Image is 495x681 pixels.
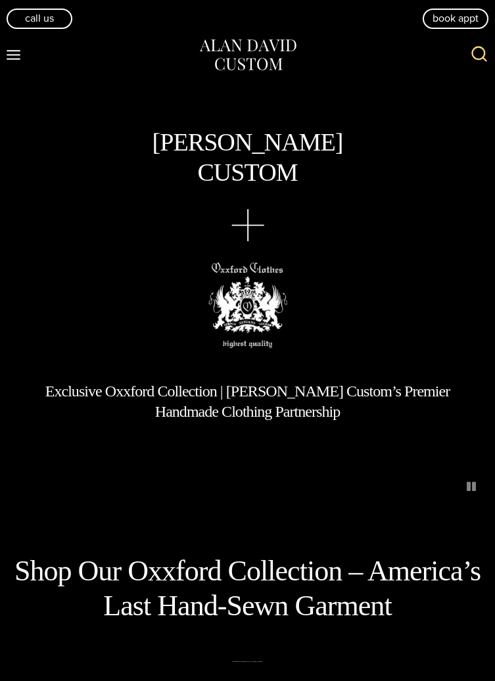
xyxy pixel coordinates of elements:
h3: Exclusive to [PERSON_NAME] Custom [13,661,482,663]
a: book appt [423,9,488,28]
button: View Search Form [463,39,495,71]
button: pause animated background image [461,476,482,497]
img: oxxford clothes, highest quality [208,262,287,348]
h2: Shop Our Oxxford Collection – America’s Last Hand-Sewn Garment [13,554,482,624]
h1: Exclusive Oxxford Collection | [PERSON_NAME] Custom’s Premier Handmade Clothing Partnership [13,381,482,422]
h1: [PERSON_NAME] Custom [130,128,366,187]
a: Call Us [7,9,72,28]
img: Alan David Custom [199,37,297,74]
